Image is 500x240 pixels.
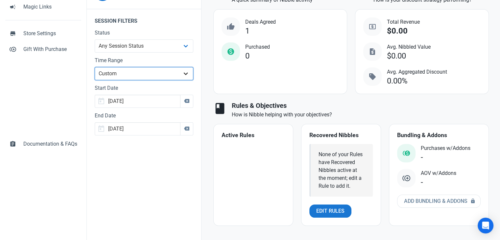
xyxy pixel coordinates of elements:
[5,26,81,41] a: storeStore Settings
[421,144,470,152] span: Purchases w/Addons
[227,23,235,31] span: thumb_up
[421,153,423,162] div: -
[245,43,270,51] span: Purchased
[387,27,408,36] div: $0.00
[402,174,410,182] img: addon.svg
[232,102,489,109] h3: Rules & Objectives
[387,77,408,85] div: 0.00%
[23,140,77,148] span: Documentation & FAQs
[319,151,365,190] div: None of your Rules have Recovered Nibbles active at the moment; edit a Rule to add it.
[10,140,16,147] span: assignment
[232,111,489,119] p: How is Nibble helping with your objectives?
[402,149,410,157] img: status_purchased_with_addon.svg
[95,84,193,92] label: Start Date
[245,18,276,26] span: Deals Agreed
[387,43,431,51] span: Avg. Nibbled Value
[95,57,193,64] label: Time Range
[387,18,420,26] span: Total Revenue
[245,27,250,36] div: 1
[421,178,423,187] div: -
[95,95,180,108] input: Start Date
[245,52,250,60] div: 0
[369,48,376,56] span: request_quote
[309,204,351,218] a: Edit Rules
[95,122,180,135] input: End Date
[95,29,193,37] label: Status
[421,169,456,177] span: AOV w/Addons
[397,132,481,139] h4: Bundling & Addons
[227,48,235,56] span: monetization_on
[369,73,376,81] span: sell
[5,41,81,57] a: control_point_duplicateGift With Purchase
[222,132,285,139] h4: Active Rules
[387,52,406,60] div: $0.00
[23,3,77,11] span: Magic Links
[10,3,16,10] span: campaign
[369,23,376,31] span: local_atm
[397,195,481,208] a: Add Bundling & Addons
[309,132,373,139] h4: Recovered Nibbles
[404,197,467,205] span: Add Bundling & Addons
[23,30,77,37] span: Store Settings
[478,218,493,233] div: Open Intercom Messenger
[213,102,226,115] span: book
[316,207,345,215] span: Edit Rules
[5,136,81,152] a: assignmentDocumentation & FAQs
[10,30,16,36] span: store
[23,45,77,53] span: Gift With Purchase
[10,45,16,52] span: control_point_duplicate
[95,112,193,120] label: End Date
[87,9,201,29] legend: Session Filters
[387,68,447,76] span: Avg. Aggregated Discount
